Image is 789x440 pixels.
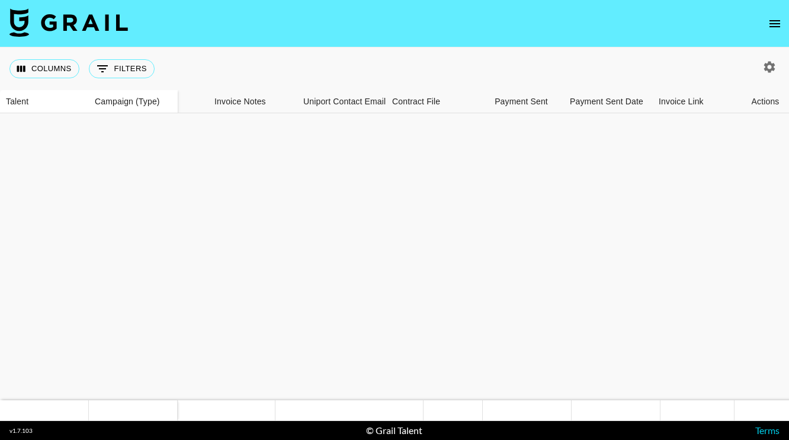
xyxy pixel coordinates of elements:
[475,90,564,113] div: Payment Sent
[742,90,789,113] div: Actions
[752,90,780,113] div: Actions
[9,59,79,78] button: Select columns
[659,90,704,113] div: Invoice Link
[6,90,28,113] div: Talent
[763,12,787,36] button: open drawer
[303,90,386,113] div: Uniport Contact Email
[386,90,475,113] div: Contract File
[755,425,780,436] a: Terms
[297,90,386,113] div: Uniport Contact Email
[392,90,440,113] div: Contract File
[495,90,548,113] div: Payment Sent
[9,8,128,37] img: Grail Talent
[564,90,653,113] div: Payment Sent Date
[89,59,155,78] button: Show filters
[653,90,742,113] div: Invoice Link
[209,90,297,113] div: Invoice Notes
[89,90,178,113] div: Campaign (Type)
[214,90,266,113] div: Invoice Notes
[95,90,160,113] div: Campaign (Type)
[366,425,422,436] div: © Grail Talent
[570,90,643,113] div: Payment Sent Date
[9,427,33,435] div: v 1.7.103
